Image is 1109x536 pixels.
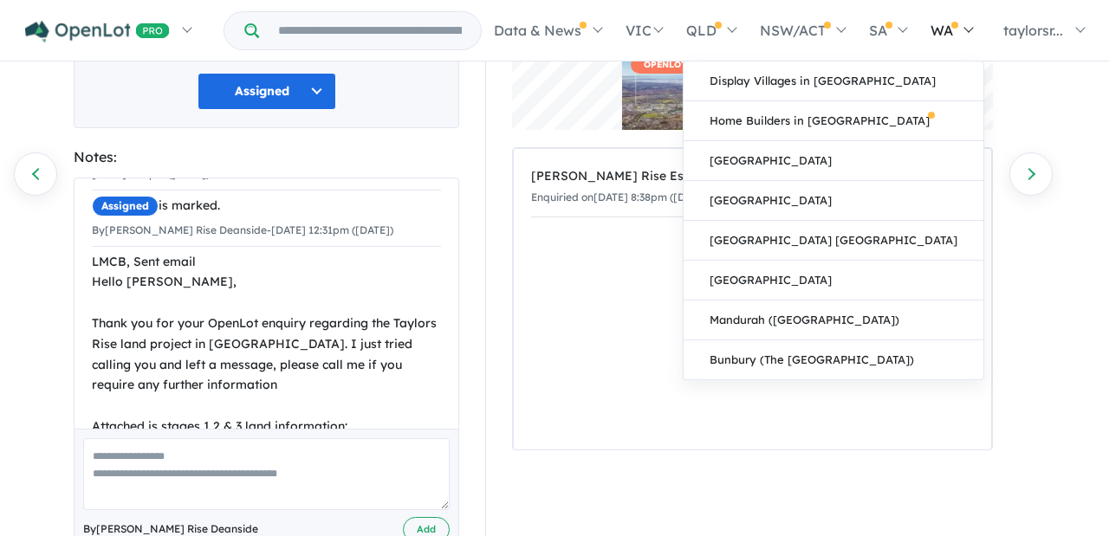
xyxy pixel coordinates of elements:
[25,21,170,42] img: Openlot PRO Logo White
[684,61,983,101] a: Display Villages in [GEOGRAPHIC_DATA]
[684,101,983,141] a: Home Builders in [GEOGRAPHIC_DATA]
[263,12,477,49] input: Try estate name, suburb, builder or developer
[684,300,983,340] a: Mandurah ([GEOGRAPHIC_DATA])
[684,141,983,181] a: [GEOGRAPHIC_DATA]
[74,145,459,169] div: Notes:
[198,73,336,110] button: Assigned
[622,47,882,177] a: OPENLOT CASHBACK 43 AVAILABLE
[531,158,974,217] a: [PERSON_NAME] Rise Estate - [GEOGRAPHIC_DATA]Enquiried on[DATE] 8:38pm ([DATE])
[684,181,983,221] a: [GEOGRAPHIC_DATA]
[631,55,751,74] span: OPENLOT CASHBACK
[92,223,393,236] small: By [PERSON_NAME] Rise Deanside - [DATE] 12:31pm ([DATE])
[684,340,983,379] a: Bunbury (The [GEOGRAPHIC_DATA])
[684,221,983,261] a: [GEOGRAPHIC_DATA] [GEOGRAPHIC_DATA]
[531,191,711,203] small: Enquiried on [DATE] 8:38pm ([DATE])
[531,166,974,187] div: [PERSON_NAME] Rise Estate - [GEOGRAPHIC_DATA]
[92,196,441,216] div: is marked.
[1003,22,1063,39] span: taylorsr...
[92,167,210,180] small: [DATE] 8:38pm ([DATE])
[684,261,983,300] a: [GEOGRAPHIC_DATA]
[92,196,159,216] span: Assigned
